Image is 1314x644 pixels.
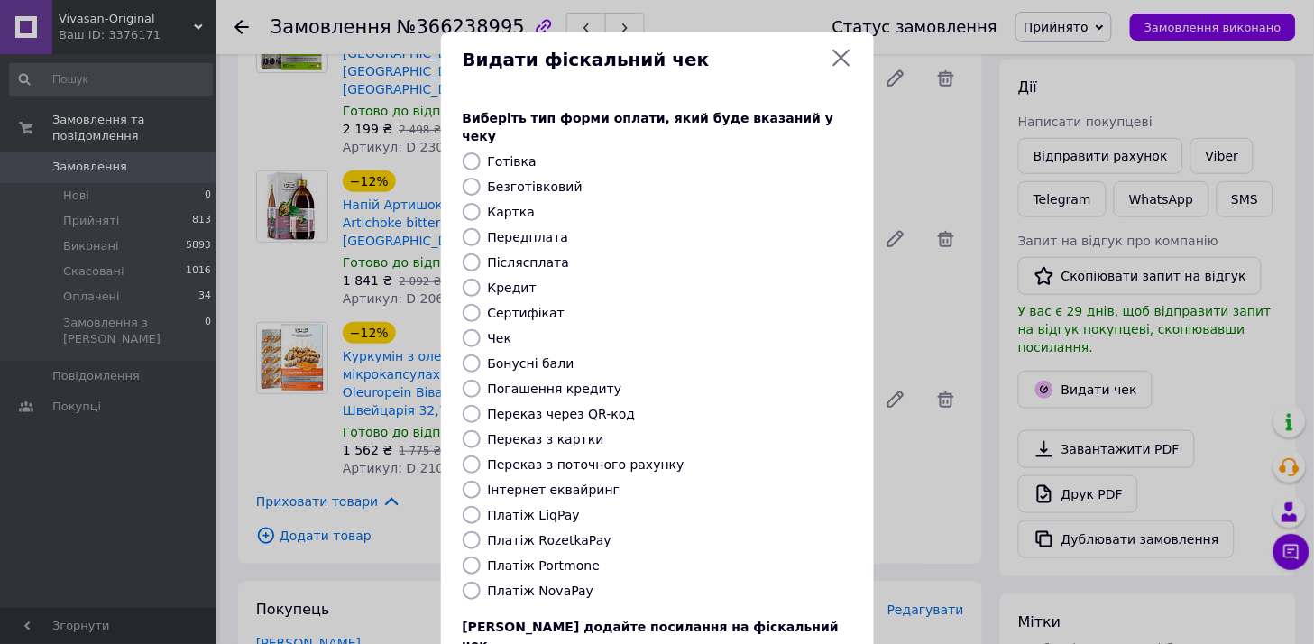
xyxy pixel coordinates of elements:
label: Бонусні бали [488,356,574,371]
label: Післясплата [488,255,570,270]
label: Сертифікат [488,306,565,320]
label: Чек [488,331,512,345]
label: Платіж LiqPay [488,508,580,522]
span: Виберіть тип форми оплати, який буде вказаний у чеку [463,111,834,143]
label: Безготівковий [488,179,583,194]
label: Кредит [488,281,537,295]
label: Погашення кредиту [488,382,622,396]
label: Переказ з картки [488,432,604,446]
label: Платіж RozetkaPay [488,533,611,547]
span: Видати фіскальний чек [463,47,823,73]
label: Готівка [488,154,537,169]
label: Платіж NovaPay [488,584,594,598]
label: Картка [488,205,536,219]
label: Інтернет еквайринг [488,483,620,497]
label: Передплата [488,230,569,244]
label: Переказ через QR-код [488,407,636,421]
label: Платіж Portmone [488,558,601,573]
label: Переказ з поточного рахунку [488,457,685,472]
